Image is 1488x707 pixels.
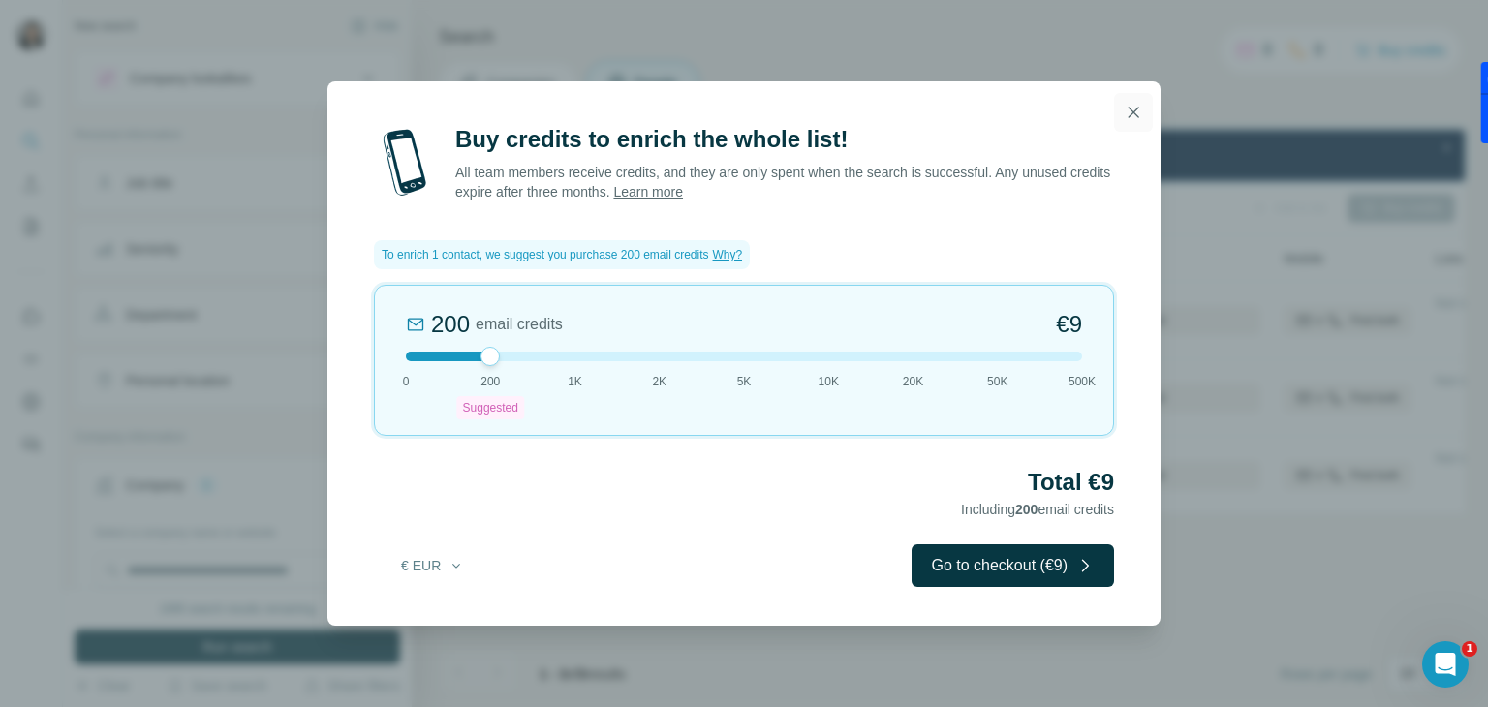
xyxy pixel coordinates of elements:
[403,373,410,390] span: 0
[737,373,752,390] span: 5K
[374,4,647,46] div: Upgrade plan for full access to Surfe
[1015,502,1038,517] span: 200
[382,246,709,263] span: To enrich 1 contact, we suggest you purchase 200 email credits
[1422,641,1469,688] iframe: Intercom live chat
[457,396,524,419] div: Suggested
[713,248,743,261] span: Why?
[998,8,1017,27] div: Close Step
[987,373,1007,390] span: 50K
[912,544,1114,587] button: Go to checkout (€9)
[455,163,1114,201] p: All team members receive credits, and they are only spent when the search is successful. Any unus...
[819,373,839,390] span: 10K
[387,548,478,583] button: € EUR
[431,309,470,340] div: 200
[476,313,563,336] span: email credits
[1056,309,1082,340] span: €9
[568,373,582,390] span: 1K
[480,373,500,390] span: 200
[374,124,436,201] img: mobile-phone
[1462,641,1477,657] span: 1
[961,502,1114,517] span: Including email credits
[1069,373,1096,390] span: 500K
[613,184,683,200] a: Learn more
[652,373,666,390] span: 2K
[374,467,1114,498] h2: Total €9
[903,373,923,390] span: 20K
